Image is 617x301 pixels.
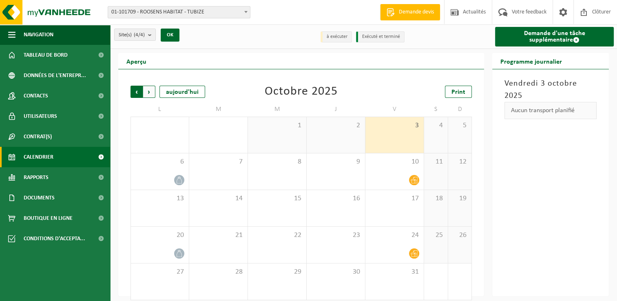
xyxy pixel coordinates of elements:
[252,121,302,130] span: 1
[428,194,444,203] span: 18
[380,4,440,20] a: Demande devis
[135,231,185,240] span: 20
[252,157,302,166] span: 8
[311,194,361,203] span: 16
[143,86,155,98] span: Suivant
[356,31,405,42] li: Exécuté et terminé
[369,231,420,240] span: 24
[24,147,53,167] span: Calendrier
[451,89,465,95] span: Print
[24,86,48,106] span: Contacts
[311,268,361,277] span: 30
[369,194,420,203] span: 17
[24,228,85,249] span: Conditions d'accepta...
[24,24,53,45] span: Navigation
[428,157,444,166] span: 11
[135,157,185,166] span: 6
[24,65,86,86] span: Données de l'entrepr...
[448,102,472,117] td: D
[452,194,468,203] span: 19
[321,31,352,42] li: à exécuter
[193,231,243,240] span: 21
[452,157,468,166] span: 12
[193,268,243,277] span: 28
[135,268,185,277] span: 27
[311,231,361,240] span: 23
[193,194,243,203] span: 14
[119,29,145,41] span: Site(s)
[504,77,597,102] h3: Vendredi 3 octobre 2025
[252,194,302,203] span: 15
[265,86,338,98] div: Octobre 2025
[445,86,472,98] a: Print
[130,102,189,117] td: L
[311,121,361,130] span: 2
[24,106,57,126] span: Utilisateurs
[108,7,250,18] span: 01-101709 - ROOSENS HABITAT - TUBIZE
[134,32,145,38] count: (4/4)
[369,157,420,166] span: 10
[24,167,49,188] span: Rapports
[161,29,179,42] button: OK
[369,268,420,277] span: 31
[118,53,155,69] h2: Aperçu
[428,231,444,240] span: 25
[492,53,570,69] h2: Programme journalier
[424,102,448,117] td: S
[428,121,444,130] span: 4
[307,102,365,117] td: J
[452,121,468,130] span: 5
[252,268,302,277] span: 29
[24,45,68,65] span: Tableau de bord
[189,102,248,117] td: M
[495,27,614,46] a: Demande d'une tâche supplémentaire
[452,231,468,240] span: 26
[365,102,424,117] td: V
[248,102,307,117] td: M
[504,102,597,119] div: Aucun transport planifié
[114,29,156,41] button: Site(s)(4/4)
[24,188,55,208] span: Documents
[130,86,143,98] span: Précédent
[252,231,302,240] span: 22
[24,126,52,147] span: Contrat(s)
[369,121,420,130] span: 3
[24,208,73,228] span: Boutique en ligne
[397,8,436,16] span: Demande devis
[159,86,205,98] div: aujourd'hui
[135,194,185,203] span: 13
[193,157,243,166] span: 7
[311,157,361,166] span: 9
[108,6,250,18] span: 01-101709 - ROOSENS HABITAT - TUBIZE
